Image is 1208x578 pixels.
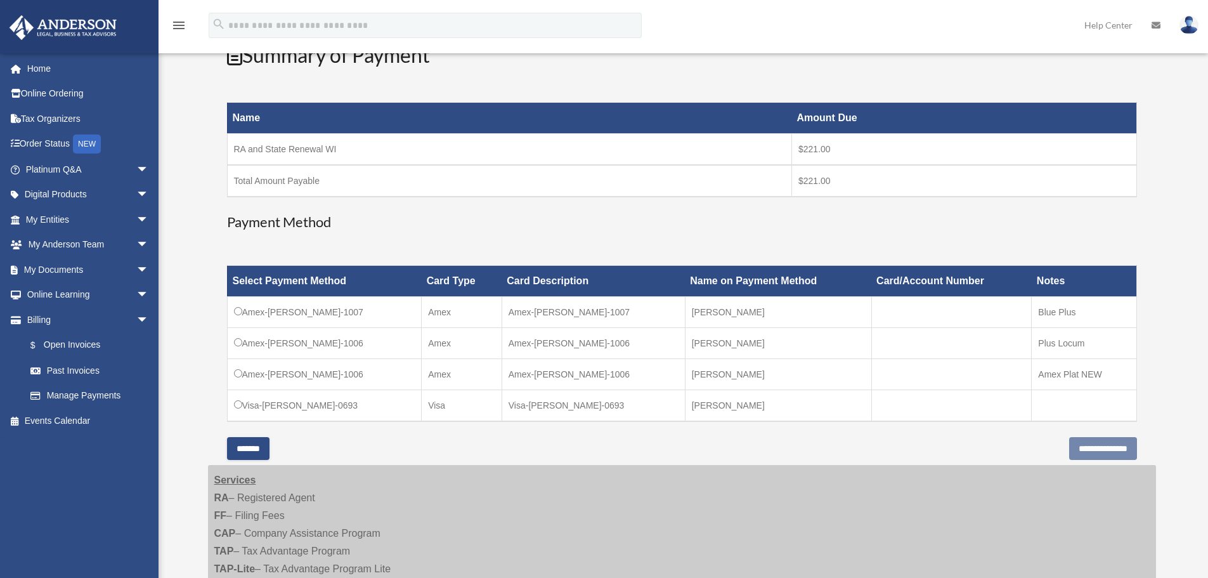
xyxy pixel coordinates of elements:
span: arrow_drop_down [136,232,162,258]
a: Online Learningarrow_drop_down [9,282,168,308]
td: Visa-[PERSON_NAME]-0693 [227,390,422,422]
a: My Anderson Teamarrow_drop_down [9,232,168,258]
span: arrow_drop_down [136,257,162,283]
td: Amex-[PERSON_NAME]-1007 [227,297,422,328]
a: Order StatusNEW [9,131,168,157]
span: arrow_drop_down [136,282,162,308]
td: Amex-[PERSON_NAME]-1006 [227,328,422,359]
td: [PERSON_NAME] [685,297,871,328]
strong: FF [214,510,227,521]
td: [PERSON_NAME] [685,328,871,359]
td: Amex-[PERSON_NAME]-1006 [227,359,422,390]
img: User Pic [1179,16,1198,34]
span: arrow_drop_down [136,307,162,333]
td: $221.00 [792,165,1137,197]
span: arrow_drop_down [136,157,162,183]
a: $Open Invoices [18,332,155,358]
td: Amex [422,297,502,328]
th: Notes [1032,266,1136,297]
a: Past Invoices [18,358,162,383]
strong: RA [214,492,229,503]
a: Home [9,56,168,81]
td: Amex [422,359,502,390]
strong: TAP [214,546,234,556]
td: Total Amount Payable [227,165,792,197]
a: Platinum Q&Aarrow_drop_down [9,157,168,182]
th: Card Type [422,266,502,297]
td: Blue Plus [1032,297,1136,328]
strong: Services [214,475,256,485]
td: RA and State Renewal WI [227,134,792,166]
a: My Documentsarrow_drop_down [9,257,168,282]
td: Visa-[PERSON_NAME]-0693 [502,390,685,422]
th: Card/Account Number [871,266,1032,297]
a: Events Calendar [9,408,168,433]
td: [PERSON_NAME] [685,390,871,422]
i: menu [171,18,186,33]
a: Tax Organizers [9,106,168,131]
td: Amex-[PERSON_NAME]-1006 [502,359,685,390]
th: Card Description [502,266,685,297]
th: Name on Payment Method [685,266,871,297]
img: Anderson Advisors Platinum Portal [6,15,120,40]
th: Amount Due [792,103,1137,134]
a: Online Ordering [9,81,168,107]
td: Amex [422,328,502,359]
td: [PERSON_NAME] [685,359,871,390]
td: $221.00 [792,134,1137,166]
a: My Entitiesarrow_drop_down [9,207,168,232]
td: Amex-[PERSON_NAME]-1006 [502,328,685,359]
strong: TAP-Lite [214,563,256,574]
strong: CAP [214,528,236,539]
th: Select Payment Method [227,266,422,297]
td: Visa [422,390,502,422]
td: Plus Locum [1032,328,1136,359]
span: $ [37,338,44,353]
td: Amex-[PERSON_NAME]-1007 [502,297,685,328]
div: NEW [73,135,101,154]
h3: Payment Method [227,213,1137,232]
a: Digital Productsarrow_drop_down [9,182,168,207]
th: Name [227,103,792,134]
td: Amex Plat NEW [1032,359,1136,390]
a: menu [171,22,186,33]
i: search [212,17,226,31]
span: arrow_drop_down [136,207,162,233]
a: Billingarrow_drop_down [9,307,162,332]
a: Manage Payments [18,383,162,409]
h2: Summary of Payment [227,41,1137,70]
span: arrow_drop_down [136,182,162,208]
